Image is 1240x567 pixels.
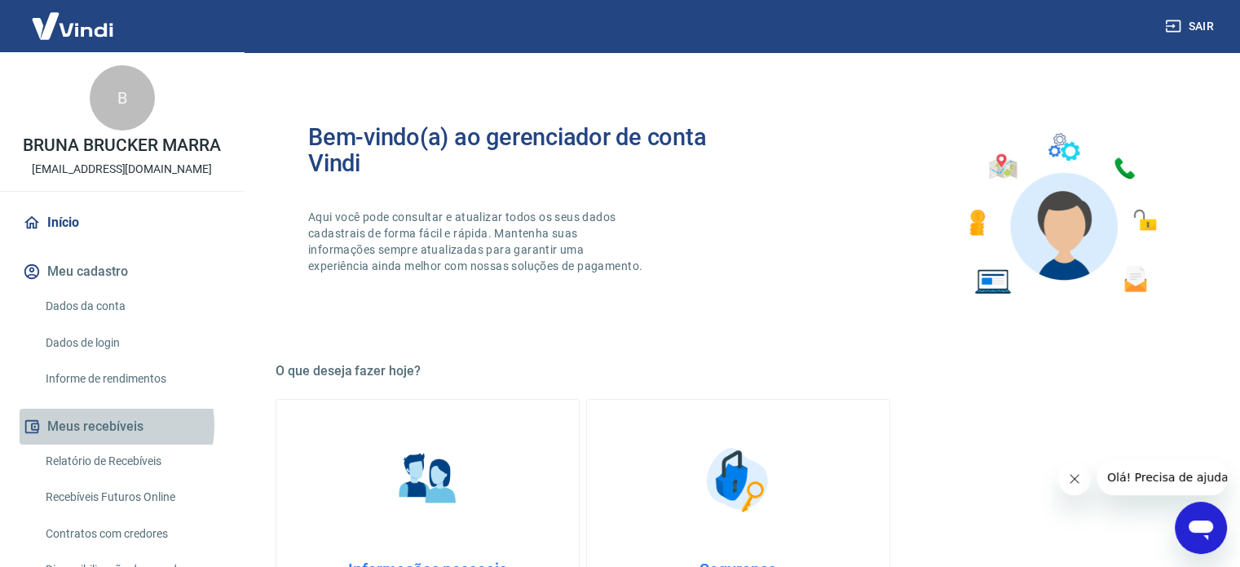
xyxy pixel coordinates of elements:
[39,481,224,514] a: Recebíveis Futuros Online
[39,326,224,360] a: Dados de login
[20,254,224,290] button: Meu cadastro
[1058,463,1091,495] iframe: Fechar mensagem
[39,445,224,478] a: Relatório de Recebíveis
[955,124,1168,304] img: Imagem de um avatar masculino com diversos icones exemplificando as funcionalidades do gerenciado...
[32,161,212,178] p: [EMAIL_ADDRESS][DOMAIN_NAME]
[1175,502,1227,554] iframe: Botão para abrir a janela de mensagens
[20,1,126,51] img: Vindi
[39,362,224,396] a: Informe de rendimentos
[1097,459,1227,495] iframe: Mensagem da empresa
[20,205,224,241] a: Início
[276,363,1201,379] h5: O que deseja fazer hoje?
[387,439,469,520] img: Informações pessoais
[90,65,155,131] div: B
[698,439,779,520] img: Segurança
[10,11,137,24] span: Olá! Precisa de ajuda?
[20,409,224,445] button: Meus recebíveis
[39,290,224,323] a: Dados da conta
[39,517,224,551] a: Contratos com credores
[23,137,220,154] p: BRUNA BRUCKER MARRA
[1162,11,1220,42] button: Sair
[308,209,646,274] p: Aqui você pode consultar e atualizar todos os seus dados cadastrais de forma fácil e rápida. Mant...
[308,124,739,176] h2: Bem-vindo(a) ao gerenciador de conta Vindi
